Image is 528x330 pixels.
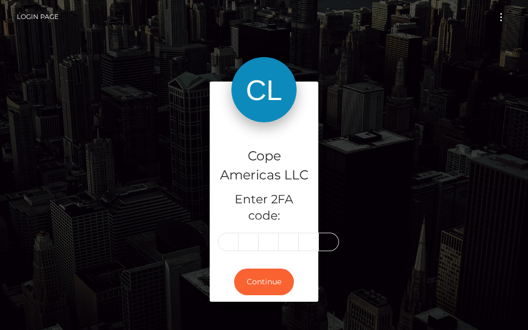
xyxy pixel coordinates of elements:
[218,147,310,185] h4: Cope Americas LLC
[17,5,59,28] a: Login Page
[234,269,294,295] button: Continue
[218,191,310,225] h5: Enter 2FA code:
[491,10,511,24] button: Toggle navigation
[231,57,297,122] img: Cope Americas LLC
